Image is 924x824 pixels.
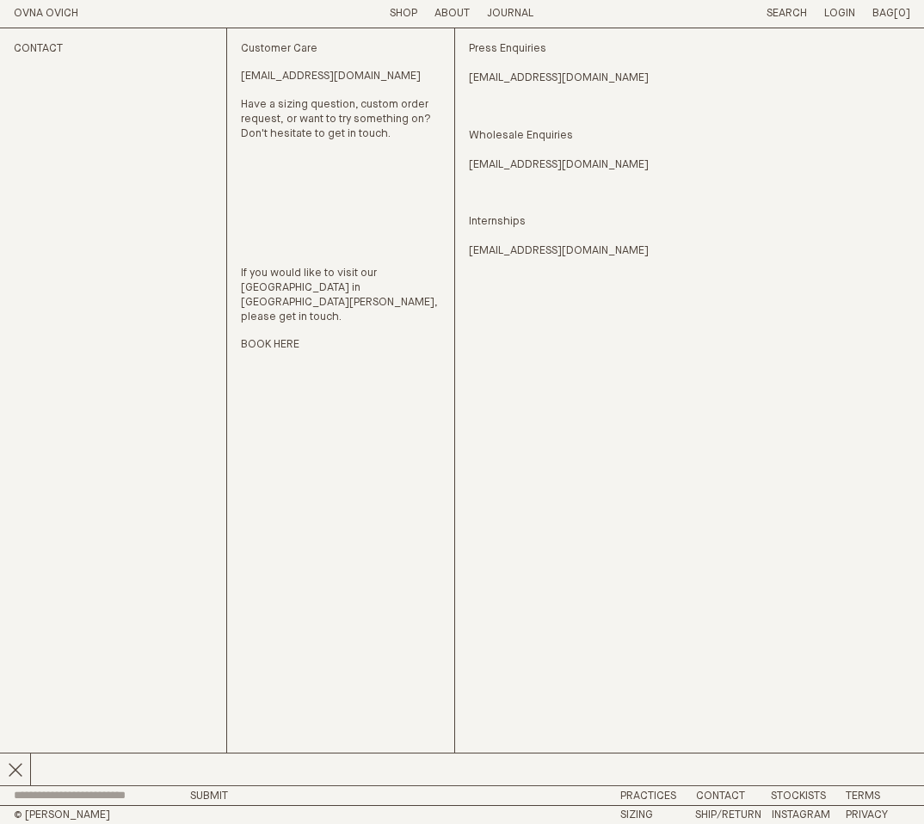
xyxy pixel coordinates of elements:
a: Contact [696,790,745,802]
p: Internships [469,187,669,259]
summary: About [434,7,470,22]
a: Shop [390,8,417,19]
a: Search [767,8,807,19]
a: [EMAIL_ADDRESS][DOMAIN_NAME] [469,158,649,173]
p: Press Enquiries Wholesale Enquiries [469,42,669,173]
a: Journal [487,8,533,19]
a: Stockists [771,790,826,802]
a: [EMAIL_ADDRESS][DOMAIN_NAME] [469,71,649,86]
a: [EMAIL_ADDRESS][DOMAIN_NAME] [241,70,421,84]
span: [0] [894,8,910,19]
span: Bag [872,8,894,19]
span: [PERSON_NAME], please get in touch. [241,297,437,323]
button: Submit [190,790,227,802]
p: If you would like to visit our [GEOGRAPHIC_DATA] in [GEOGRAPHIC_DATA] [241,267,440,325]
a: Sizing [620,809,653,821]
h2: © [PERSON_NAME] [14,809,228,821]
a: Login [824,8,855,19]
p: Customer Care [241,42,440,57]
span: Have a sizing question, custom order request, or want to try something on? Don't hesitate to get ... [241,99,431,139]
a: BOOK HERE [241,338,299,353]
a: Instagram [772,809,830,821]
a: Ship/Return [695,809,761,821]
a: [EMAIL_ADDRESS][DOMAIN_NAME] [469,244,649,259]
a: Privacy [846,809,888,821]
a: Home [14,8,78,19]
a: Terms [846,790,880,802]
a: Practices [620,790,676,802]
h2: Contact [14,42,213,57]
